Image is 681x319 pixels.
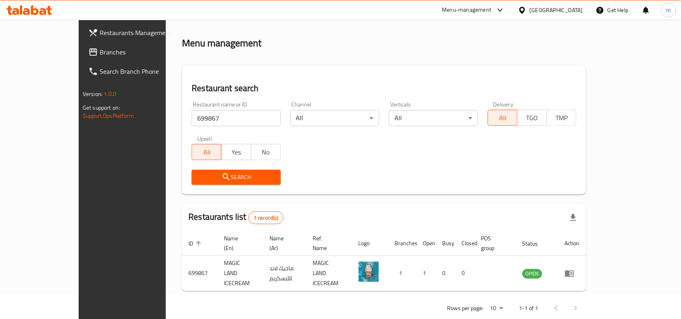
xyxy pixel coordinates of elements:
[352,231,389,256] th: Logo
[487,302,506,315] div: Rows per page:
[197,136,212,142] label: Upsell
[104,89,116,99] span: 1.0.0
[251,144,281,160] button: No
[493,102,514,107] label: Delivery
[307,256,352,291] td: MAGIC LAND ICECREAM
[255,146,278,158] span: No
[192,144,221,160] button: All
[389,110,478,126] div: All
[565,269,580,278] div: Menu
[359,262,379,282] img: MAGIC LAND ICECREAM
[182,256,217,291] td: 699867
[211,11,214,21] li: /
[558,231,586,256] th: Action
[82,23,192,42] a: Restaurants Management
[100,47,186,57] span: Branches
[491,112,514,124] span: All
[82,62,192,81] a: Search Branch Phone
[389,231,417,256] th: Branches
[522,269,542,279] div: OPEN
[447,303,484,313] p: Rows per page:
[442,5,492,15] div: Menu-management
[263,256,307,291] td: ماجيك لاند للآيسكريم
[182,11,208,21] a: Home
[313,234,343,253] span: Ref. Name
[417,231,436,256] th: Open
[83,111,134,121] a: Support.OpsPlatform
[100,28,186,38] span: Restaurants Management
[224,234,253,253] span: Name (En)
[225,146,248,158] span: Yes
[436,256,455,291] td: 0
[192,82,577,94] h2: Restaurant search
[217,256,263,291] td: MAGIC LAND ICECREAM
[182,37,261,50] h2: Menu management
[83,102,120,113] span: Get support on:
[182,231,586,291] table: enhanced table
[221,144,251,160] button: Yes
[389,256,417,291] td: 1
[83,89,102,99] span: Version:
[192,110,280,126] input: Search for restaurant name or ID..
[290,110,379,126] div: All
[188,211,283,224] h2: Restaurants list
[100,67,186,76] span: Search Branch Phone
[521,112,544,124] span: TGO
[666,6,671,15] span: m
[481,234,506,253] span: POS group
[519,303,539,313] p: 1-1 of 1
[195,146,218,158] span: All
[530,6,583,15] div: [GEOGRAPHIC_DATA]
[192,170,280,185] button: Search
[564,208,583,227] div: Export file
[249,214,283,222] span: 1 record(s)
[550,112,573,124] span: TMP
[522,239,549,248] span: Status
[436,231,455,256] th: Busy
[198,172,274,182] span: Search
[417,256,436,291] td: 1
[517,110,547,126] button: TGO
[269,234,297,253] span: Name (Ar)
[488,110,518,126] button: All
[455,256,475,291] td: 0
[249,211,284,224] div: Total records count
[547,110,577,126] button: TMP
[188,239,204,248] span: ID
[82,42,192,62] a: Branches
[455,231,475,256] th: Closed
[522,269,542,278] span: OPEN
[217,11,271,21] span: Menu management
